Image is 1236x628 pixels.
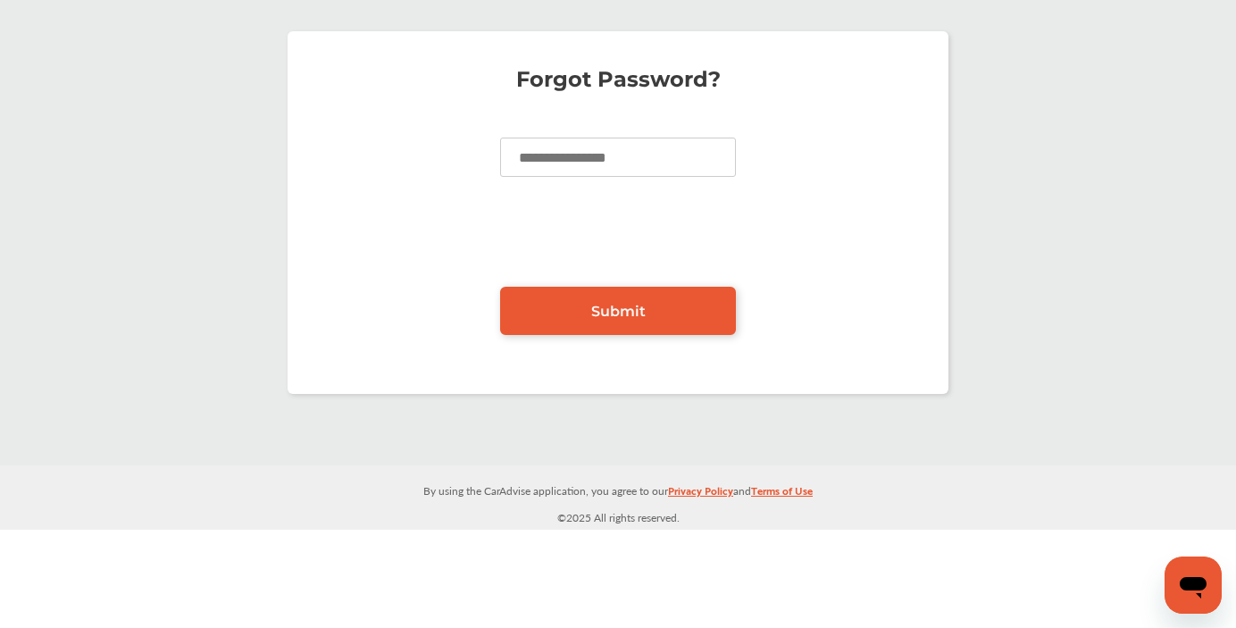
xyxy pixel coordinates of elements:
[591,303,646,320] span: Submit
[751,481,813,508] a: Terms of Use
[500,287,736,335] a: Submit
[1165,557,1222,614] iframe: Button to launch messaging window
[305,71,931,88] p: Forgot Password?
[482,204,754,273] iframe: reCAPTCHA
[668,481,733,508] a: Privacy Policy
